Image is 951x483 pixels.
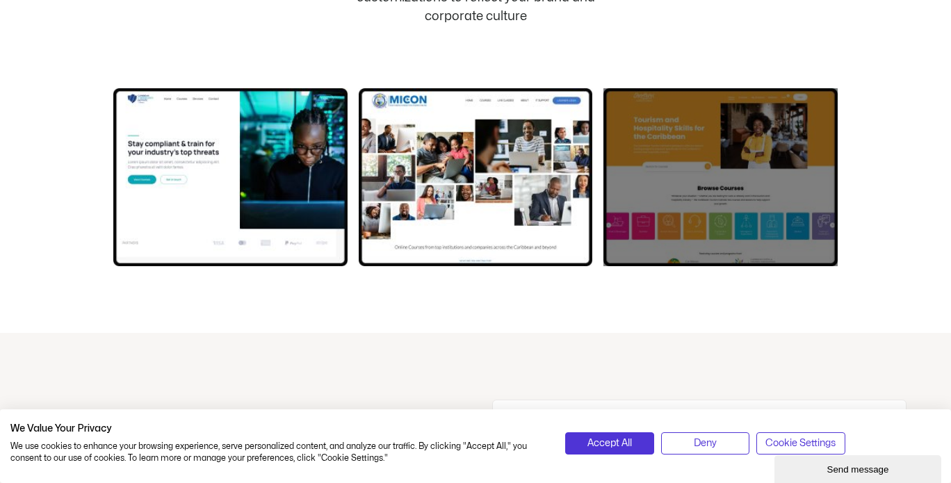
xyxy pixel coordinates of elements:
[587,436,632,451] span: Accept All
[603,88,838,266] a: Example of a Virtual Campus Platform with a woman smiling with her arms crossed
[661,432,750,455] button: Deny all cookies
[10,441,544,464] p: We use cookies to enhance your browsing experience, serve personalized content, and analyze our t...
[765,436,836,451] span: Cookie Settings
[694,436,717,451] span: Deny
[756,432,845,455] button: Adjust cookie preferences
[359,88,593,266] a: Example of Virtual Campus Platform with several images of people learning
[113,88,348,266] a: Example of a Virtual Campus with a woman in a server room focusing on a computer
[565,432,654,455] button: Accept all cookies
[774,452,944,483] iframe: chat widget
[10,423,544,435] h2: We Value Your Privacy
